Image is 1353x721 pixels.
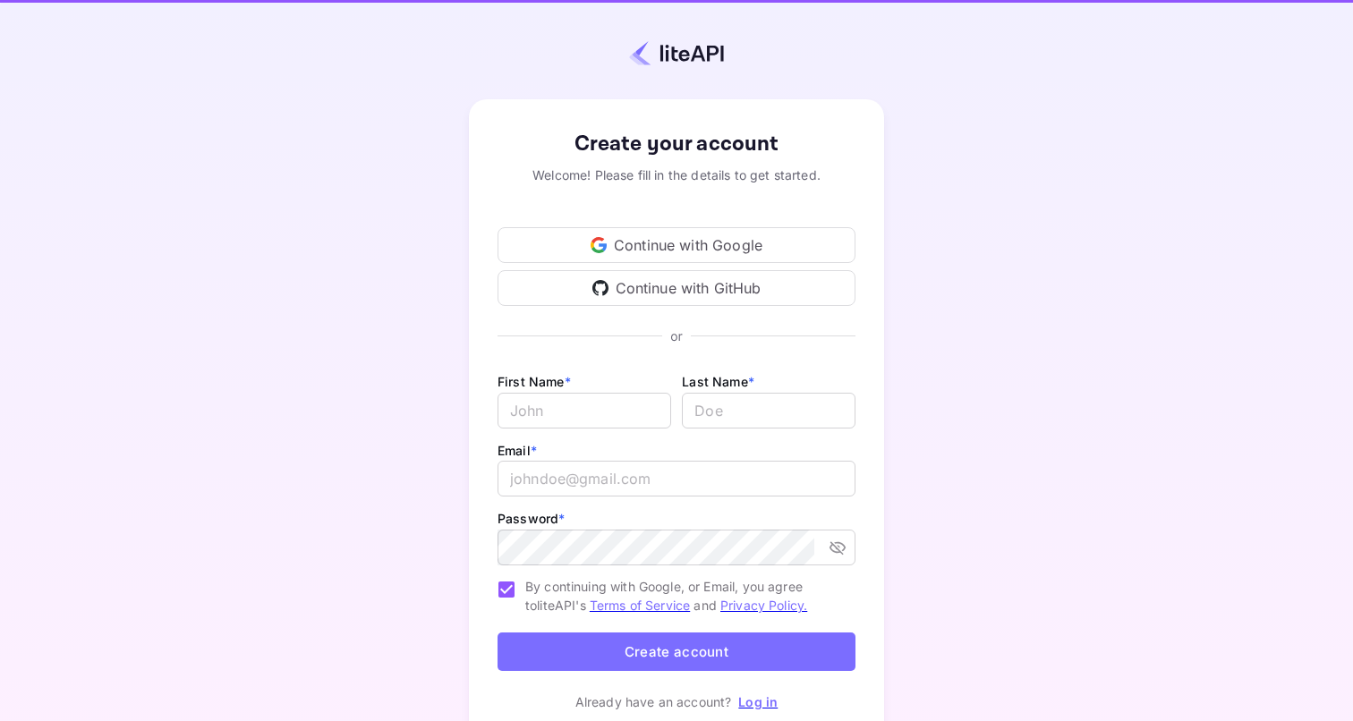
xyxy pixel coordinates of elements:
[682,374,754,389] label: Last Name
[498,443,537,458] label: Email
[525,577,841,615] span: By continuing with Google, or Email, you agree to liteAPI's and
[498,393,671,428] input: John
[575,692,732,711] p: Already have an account?
[738,694,778,709] a: Log in
[498,227,855,263] div: Continue with Google
[498,165,855,184] div: Welcome! Please fill in the details to get started.
[629,40,724,66] img: liteapi
[590,598,690,613] a: Terms of Service
[821,531,854,564] button: toggle password visibility
[498,461,855,496] input: johndoe@gmail.com
[498,511,565,526] label: Password
[720,598,807,613] a: Privacy Policy.
[498,374,571,389] label: First Name
[682,393,855,428] input: Doe
[498,128,855,160] div: Create your account
[498,270,855,306] div: Continue with GitHub
[498,632,855,671] button: Create account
